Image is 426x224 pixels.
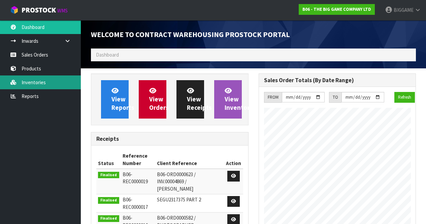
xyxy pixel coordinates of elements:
[123,171,148,185] span: B06-REC0000019
[96,52,119,58] span: Dashboard
[157,196,201,203] span: SEGU2317375 PART 2
[225,87,253,112] span: View Inventory
[302,6,371,12] strong: B06 - THE BIG GAME COMPANY LTD
[329,92,341,103] div: TO
[157,171,196,192] span: B06-ORD0000623 / INV.00004869 / [PERSON_NAME]
[139,80,166,119] a: ViewOrders
[10,6,19,14] img: cube-alt.png
[224,151,243,169] th: Action
[121,151,156,169] th: Reference Number
[57,7,68,14] small: WMS
[96,151,121,169] th: Status
[214,80,242,119] a: ViewInventory
[176,80,204,119] a: ViewReceipts
[123,196,148,210] span: B06-REC0000017
[149,87,169,112] span: View Orders
[22,6,56,14] span: ProStock
[101,80,129,119] a: ViewReports
[264,92,282,103] div: FROM
[98,215,119,222] span: Finalised
[98,172,119,179] span: Finalised
[91,30,290,39] span: Welcome to Contract Warehousing ProStock Portal
[264,77,411,84] h3: Sales Order Totals (By Date Range)
[111,87,134,112] span: View Reports
[394,92,415,103] button: Refresh
[187,87,212,112] span: View Receipts
[155,151,224,169] th: Client Reference
[98,197,119,204] span: Finalised
[394,7,414,13] span: BIGGAME
[96,136,243,142] h3: Receipts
